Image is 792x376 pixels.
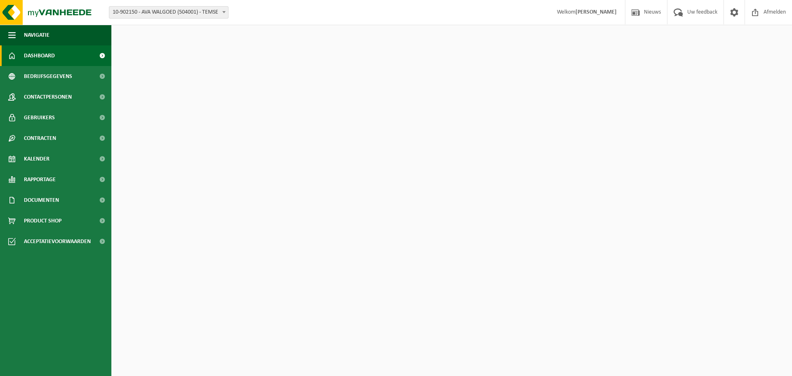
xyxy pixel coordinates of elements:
strong: [PERSON_NAME] [575,9,617,15]
span: Product Shop [24,210,61,231]
span: Bedrijfsgegevens [24,66,72,87]
span: Contracten [24,128,56,149]
span: Contactpersonen [24,87,72,107]
span: Dashboard [24,45,55,66]
span: 10-902150 - AVA WALGOED (504001) - TEMSE [109,7,228,18]
span: Kalender [24,149,49,169]
span: Navigatie [24,25,49,45]
span: Rapportage [24,169,56,190]
span: 10-902150 - AVA WALGOED (504001) - TEMSE [109,6,229,19]
span: Documenten [24,190,59,210]
span: Acceptatievoorwaarden [24,231,91,252]
span: Gebruikers [24,107,55,128]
